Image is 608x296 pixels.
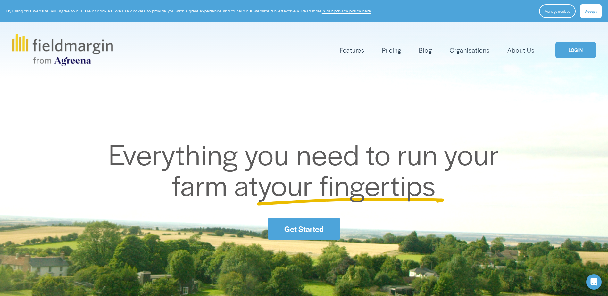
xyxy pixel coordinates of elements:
span: Manage cookies [545,9,570,14]
span: your fingertips [258,164,436,204]
span: Everything you need to run your farm at [109,134,506,204]
img: fieldmargin.com [12,34,113,66]
a: Organisations [450,45,490,55]
a: LOGIN [555,42,596,58]
button: Manage cookies [539,4,576,18]
a: in our privacy policy here [322,8,371,14]
p: By using this website, you agree to our use of cookies. We use cookies to provide you with a grea... [6,8,372,14]
button: Accept [580,4,602,18]
a: Pricing [382,45,401,55]
a: Get Started [268,218,340,240]
a: Blog [419,45,432,55]
a: About Us [507,45,535,55]
div: Open Intercom Messenger [586,274,602,290]
span: Accept [585,9,597,14]
span: Features [340,45,364,55]
a: folder dropdown [340,45,364,55]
